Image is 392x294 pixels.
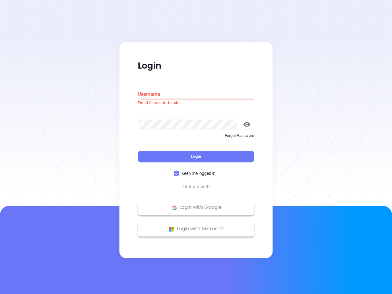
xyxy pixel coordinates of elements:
p: Login [138,60,254,71]
button: Google Logo Login with Google [138,200,254,215]
p: Email Cannot be blank [138,100,254,106]
p: Login with Google [141,203,251,212]
p: Forgot Password [138,133,254,139]
span: Or login with [179,183,213,191]
img: Google Logo [171,204,178,212]
button: toggle password visibility [239,117,254,132]
a: Forgot Password [138,133,254,144]
p: Login with Microsoft [141,224,251,234]
button: Login [138,151,254,163]
button: Microsoft Logo Login with Microsoft [138,221,254,237]
span: Keep me logged in [179,170,218,177]
img: Microsoft Logo [168,225,175,233]
span: Login [191,154,201,159]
